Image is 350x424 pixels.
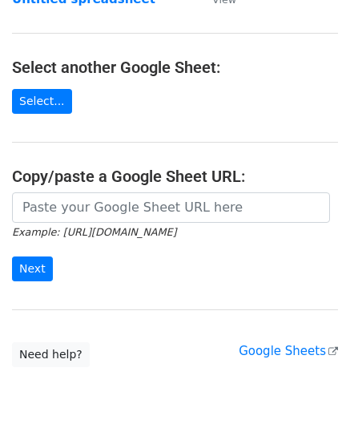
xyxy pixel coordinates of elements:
a: Need help? [12,342,90,367]
h4: Copy/paste a Google Sheet URL: [12,167,338,186]
a: Google Sheets [239,344,338,358]
h4: Select another Google Sheet: [12,58,338,77]
a: Select... [12,89,72,114]
input: Paste your Google Sheet URL here [12,192,330,223]
small: Example: [URL][DOMAIN_NAME] [12,226,176,238]
input: Next [12,256,53,281]
iframe: Chat Widget [270,347,350,424]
